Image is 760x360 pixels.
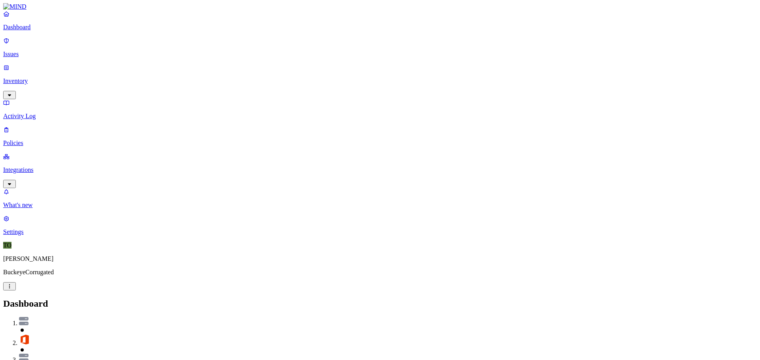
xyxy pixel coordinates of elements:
h2: Dashboard [3,298,757,309]
a: Inventory [3,64,757,98]
p: Issues [3,51,757,58]
a: Activity Log [3,99,757,120]
a: Dashboard [3,10,757,31]
a: Integrations [3,153,757,187]
p: Policies [3,139,757,147]
p: What's new [3,202,757,209]
img: svg%3e [19,317,28,325]
a: Settings [3,215,757,236]
a: MIND [3,3,757,10]
p: BuckeyeCorrugated [3,269,757,276]
span: TO [3,242,11,249]
img: svg%3e [19,334,30,345]
p: Activity Log [3,113,757,120]
a: What's new [3,188,757,209]
p: Dashboard [3,24,757,31]
p: [PERSON_NAME] [3,255,757,262]
a: Policies [3,126,757,147]
img: MIND [3,3,27,10]
p: Integrations [3,166,757,173]
a: Issues [3,37,757,58]
p: Settings [3,228,757,236]
p: Inventory [3,77,757,85]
